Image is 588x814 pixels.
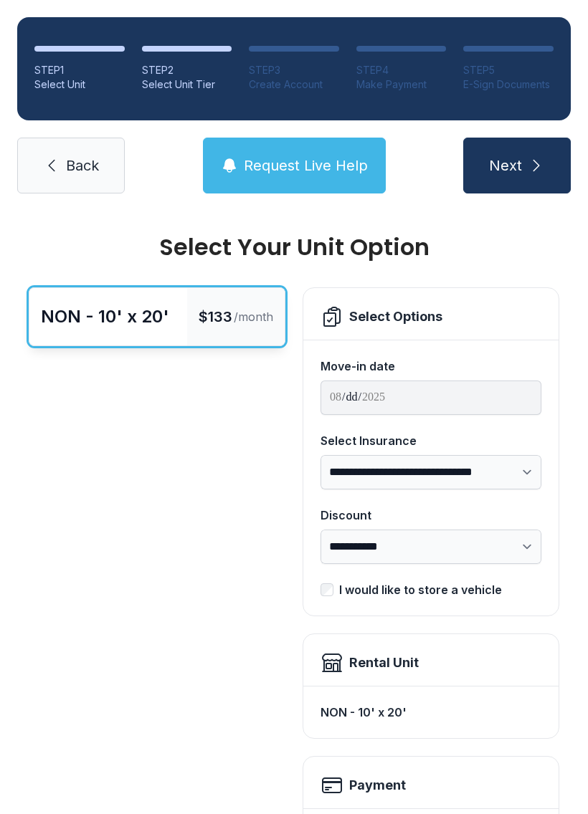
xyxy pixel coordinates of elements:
[29,236,559,259] div: Select Your Unit Option
[34,77,125,92] div: Select Unit
[321,358,541,375] div: Move-in date
[142,77,232,92] div: Select Unit Tier
[321,698,541,727] div: NON - 10' x 20'
[142,63,232,77] div: STEP 2
[321,530,541,564] select: Discount
[41,305,169,328] div: NON - 10' x 20'
[349,307,442,327] div: Select Options
[356,63,447,77] div: STEP 4
[199,307,232,327] span: $133
[321,432,541,449] div: Select Insurance
[489,155,522,176] span: Next
[249,63,339,77] div: STEP 3
[34,63,125,77] div: STEP 1
[349,653,419,673] div: Rental Unit
[321,455,541,489] select: Select Insurance
[463,77,554,92] div: E-Sign Documents
[66,155,99,176] span: Back
[356,77,447,92] div: Make Payment
[321,380,541,415] input: Move-in date
[339,581,502,598] div: I would like to store a vehicle
[234,308,273,325] span: /month
[349,775,406,795] h2: Payment
[321,507,541,524] div: Discount
[249,77,339,92] div: Create Account
[244,155,368,176] span: Request Live Help
[463,63,554,77] div: STEP 5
